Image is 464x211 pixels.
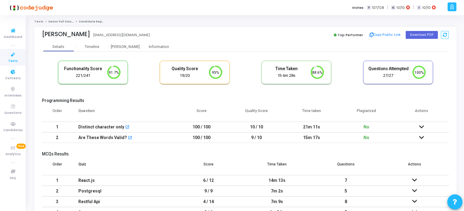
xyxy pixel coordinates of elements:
td: 10 / 10 [229,122,284,132]
span: Contests [5,76,21,81]
span: 10/10 [397,5,405,10]
span: Interviews [5,93,22,98]
div: React.js [78,175,168,185]
td: 7 [312,175,380,186]
div: [PERSON_NAME] [42,31,90,38]
th: Actions [394,105,449,122]
mat-icon: open_in_new [125,125,129,130]
span: 10/10 [422,5,431,10]
td: 9 / 9 [174,186,243,196]
td: 9 / 10 [229,132,284,143]
h5: Programming Results [42,98,449,103]
div: Details [53,45,64,49]
td: 1 [42,122,72,132]
td: 8 [312,196,380,207]
span: No [363,124,369,129]
div: [PERSON_NAME] [109,45,142,49]
span: 107/128 [372,5,384,10]
th: Quiz [72,158,174,175]
button: Download PDF [406,31,438,39]
h5: Questions Attempted [368,66,409,71]
th: Score [174,158,243,175]
th: Question [72,105,174,122]
a: Senior Full Stack Developer [48,20,90,23]
label: Invites: [352,5,364,10]
div: 19/20 [165,73,205,79]
span: | [387,4,388,11]
span: Analytics [5,152,21,157]
td: 100 / 100 [174,122,229,132]
h5: MCQs Results [42,151,449,157]
div: Postgresql [78,186,168,196]
div: Restful Api [78,197,168,207]
span: C [391,5,395,10]
h5: Quality Score [165,66,205,71]
th: Questions [312,158,380,175]
span: | [413,4,414,11]
td: 3 [42,196,72,207]
h5: Time Taken [266,66,307,71]
mat-icon: open_in_new [128,136,132,140]
span: New [16,144,26,149]
th: Time taken [284,105,339,122]
span: Candidate Report [79,20,107,23]
td: 15m 17s [284,132,339,143]
span: Tests [8,59,18,64]
div: 1h 6m 28s [266,73,307,79]
div: 7m 2s [249,186,305,196]
span: T [367,5,371,10]
div: Timeline [85,45,99,49]
button: Copy Public Link [368,30,403,39]
th: Actions [380,158,449,175]
span: Dashboard [4,35,22,40]
td: 2 [42,186,72,196]
h5: Functionality Score [63,66,104,71]
div: 221/241 [63,73,104,79]
th: Time Taken [243,158,311,175]
div: 7m 9s [249,197,305,207]
td: 6 / 12 [174,175,243,186]
span: I [417,5,421,10]
span: Candidates [3,128,23,133]
span: Top Performer [338,32,363,37]
td: 2 [42,132,72,143]
span: FAQ [10,176,16,181]
td: 5 [312,186,380,196]
th: Order [42,158,72,175]
span: No [363,135,369,140]
img: logo [8,2,53,14]
td: 1 [42,175,72,186]
div: Information [142,45,176,49]
th: Quality Score [229,105,284,122]
div: [EMAIL_ADDRESS][DOMAIN_NAME] [93,32,150,38]
th: Order [42,105,72,122]
div: 27/27 [368,73,409,79]
nav: breadcrumb [34,20,456,24]
th: Score [174,105,229,122]
div: 14m 13s [249,175,305,185]
td: 21m 11s [284,122,339,132]
td: 4 / 14 [174,196,243,207]
div: Distinct character only [78,122,124,132]
th: Plagiarized [339,105,394,122]
td: 100 / 100 [174,132,229,143]
div: Are These Words Valid? [78,133,127,143]
a: Tests [34,20,43,23]
span: Questions [4,111,22,116]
